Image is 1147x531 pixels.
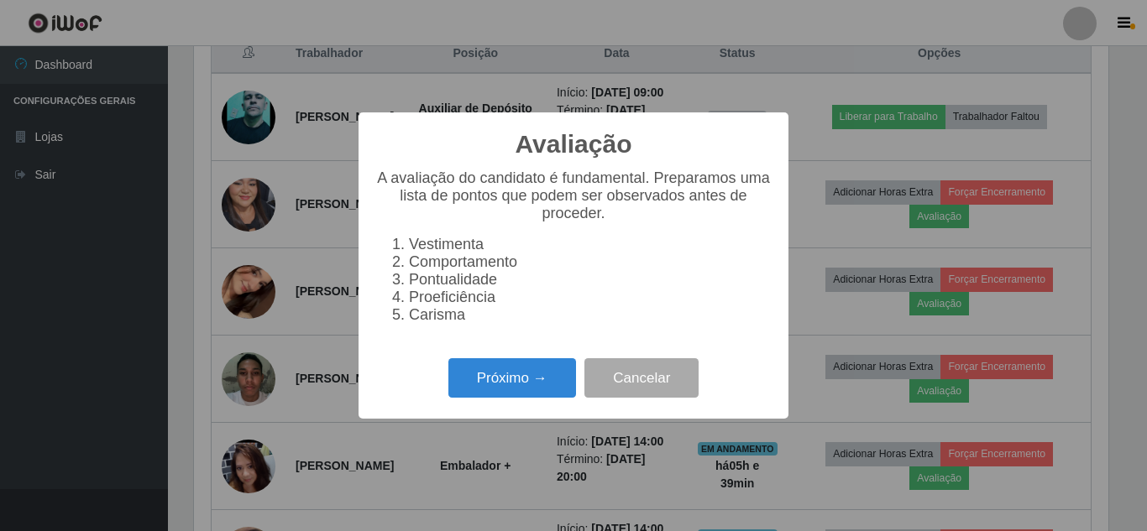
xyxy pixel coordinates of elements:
li: Comportamento [409,253,772,271]
li: Vestimenta [409,236,772,253]
button: Próximo → [448,358,576,398]
li: Pontualidade [409,271,772,289]
li: Proeficiência [409,289,772,306]
button: Cancelar [584,358,699,398]
li: Carisma [409,306,772,324]
p: A avaliação do candidato é fundamental. Preparamos uma lista de pontos que podem ser observados a... [375,169,772,222]
h2: Avaliação [516,129,632,159]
